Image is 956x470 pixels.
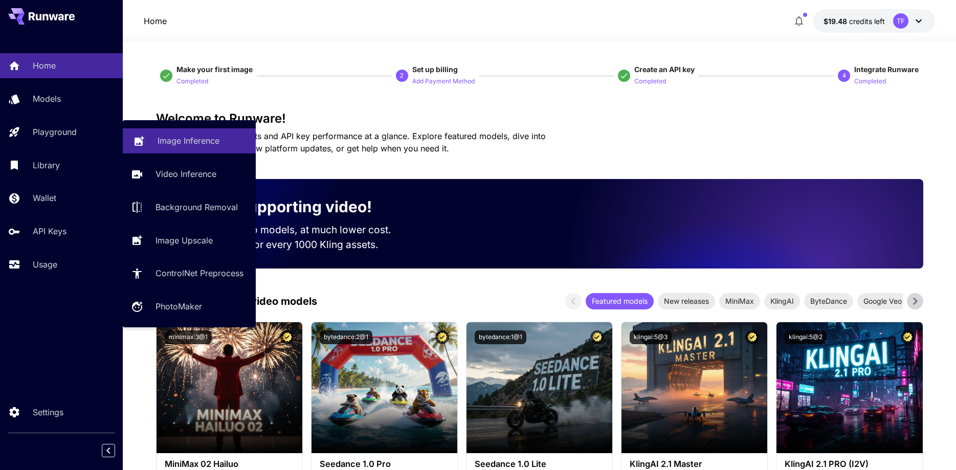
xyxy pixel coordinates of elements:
a: ControlNet Preprocess [123,261,256,286]
span: credits left [849,17,885,26]
p: Playground [33,126,77,138]
span: KlingAI [764,296,800,306]
button: Certified Model – Vetted for best performance and includes a commercial license. [590,330,604,344]
button: Collapse sidebar [102,444,115,457]
p: 4 [842,71,846,80]
p: Completed [854,77,886,86]
p: Models [33,93,61,105]
img: alt [466,322,612,453]
button: Certified Model – Vetted for best performance and includes a commercial license. [901,330,915,344]
span: Make your first image [176,65,253,74]
span: $19.48 [824,17,849,26]
p: Background Removal [155,201,238,213]
button: minimax:3@1 [165,330,212,344]
nav: breadcrumb [144,15,167,27]
p: Image Upscale [155,234,213,247]
p: Home [33,59,56,72]
p: Save up to $500 for every 1000 Kling assets. [172,237,411,252]
button: klingai:5@2 [785,330,827,344]
a: Video Inference [123,162,256,187]
p: ControlNet Preprocess [155,267,243,279]
span: New releases [658,296,715,306]
span: Set up billing [412,65,458,74]
p: Home [144,15,167,27]
button: klingai:5@3 [630,330,672,344]
p: Completed [176,77,208,86]
img: alt [776,322,922,453]
img: alt [157,322,302,453]
span: MiniMax [719,296,760,306]
a: Image Inference [123,128,256,153]
p: Image Inference [158,135,219,147]
h3: KlingAI 2.1 PRO (I2V) [785,459,914,469]
p: Add Payment Method [412,77,475,86]
h3: Seedance 1.0 Pro [320,459,449,469]
button: Certified Model – Vetted for best performance and includes a commercial license. [435,330,449,344]
button: bytedance:2@1 [320,330,372,344]
span: Google Veo [857,296,908,306]
span: Create an API key [634,65,695,74]
p: Wallet [33,192,56,204]
a: Image Upscale [123,228,256,253]
p: Now supporting video! [201,195,372,218]
span: Featured models [586,296,654,306]
img: alt [312,322,457,453]
span: Integrate Runware [854,65,919,74]
a: Background Removal [123,195,256,220]
span: ByteDance [804,296,853,306]
button: bytedance:1@1 [475,330,526,344]
div: $19.47587 [824,16,885,27]
p: Library [33,159,60,171]
h3: MiniMax 02 Hailuo [165,459,294,469]
p: 2 [400,71,404,80]
span: Check out your usage stats and API key performance at a glance. Explore featured models, dive int... [156,131,546,153]
button: Certified Model – Vetted for best performance and includes a commercial license. [745,330,759,344]
a: PhotoMaker [123,294,256,319]
p: Run the best video models, at much lower cost. [172,222,411,237]
p: Settings [33,406,63,418]
h3: Welcome to Runware! [156,111,923,126]
h3: KlingAI 2.1 Master [630,459,759,469]
button: $19.47587 [813,9,935,33]
img: alt [621,322,767,453]
div: TF [893,13,908,29]
div: Collapse sidebar [109,441,123,460]
h3: Seedance 1.0 Lite [475,459,604,469]
p: PhotoMaker [155,300,202,312]
p: Usage [33,258,57,271]
button: Certified Model – Vetted for best performance and includes a commercial license. [280,330,294,344]
p: Completed [634,77,666,86]
p: Video Inference [155,168,216,180]
p: API Keys [33,225,66,237]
